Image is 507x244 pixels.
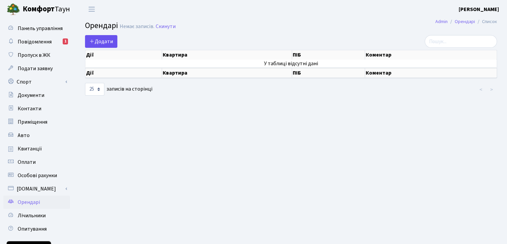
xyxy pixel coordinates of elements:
[3,155,70,169] a: Оплати
[425,35,497,48] input: Пошук...
[7,3,20,16] img: logo.png
[3,35,70,48] a: Повідомлення1
[3,89,70,102] a: Документи
[435,18,448,25] a: Admin
[83,4,100,15] button: Переключити навігацію
[455,18,475,25] a: Орендарі
[18,65,53,72] span: Подати заявку
[3,182,70,196] a: [DOMAIN_NAME]
[18,225,47,233] span: Опитування
[18,132,30,139] span: Авто
[18,145,42,152] span: Квитанції
[3,62,70,75] a: Подати заявку
[3,129,70,142] a: Авто
[3,115,70,129] a: Приміщення
[85,59,497,68] td: У таблиці відсутні дані
[23,4,55,14] b: Комфорт
[18,51,50,59] span: Пропуск в ЖК
[18,38,52,45] span: Повідомлення
[18,158,36,166] span: Оплати
[18,25,63,32] span: Панель управління
[3,142,70,155] a: Квитанції
[18,172,57,179] span: Особові рахунки
[292,50,365,59] th: ПІБ
[3,48,70,62] a: Пропуск в ЖК
[18,105,41,112] span: Контакти
[459,6,499,13] b: [PERSON_NAME]
[63,38,68,44] div: 1
[3,75,70,89] a: Спорт
[459,5,499,13] a: [PERSON_NAME]
[18,118,47,126] span: Приміщення
[89,38,113,45] span: Додати
[292,68,365,78] th: ПІБ
[85,83,104,96] select: записів на сторінці
[3,222,70,236] a: Опитування
[425,15,507,29] nav: breadcrumb
[162,50,292,59] th: Квартира
[18,92,44,99] span: Документи
[3,169,70,182] a: Особові рахунки
[85,83,152,96] label: записів на сторінці
[156,23,176,30] a: Скинути
[3,209,70,222] a: Лічильники
[3,102,70,115] a: Контакти
[162,68,292,78] th: Квартира
[85,35,117,48] a: Додати
[18,199,40,206] span: Орендарі
[365,68,497,78] th: Коментар
[85,20,118,31] span: Орендарі
[3,196,70,209] a: Орендарі
[120,23,154,30] div: Немає записів.
[85,68,162,78] th: Дії
[475,18,497,25] li: Список
[365,50,497,59] th: Коментар
[23,4,70,15] span: Таун
[18,212,46,219] span: Лічильники
[85,50,162,59] th: Дії
[3,22,70,35] a: Панель управління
